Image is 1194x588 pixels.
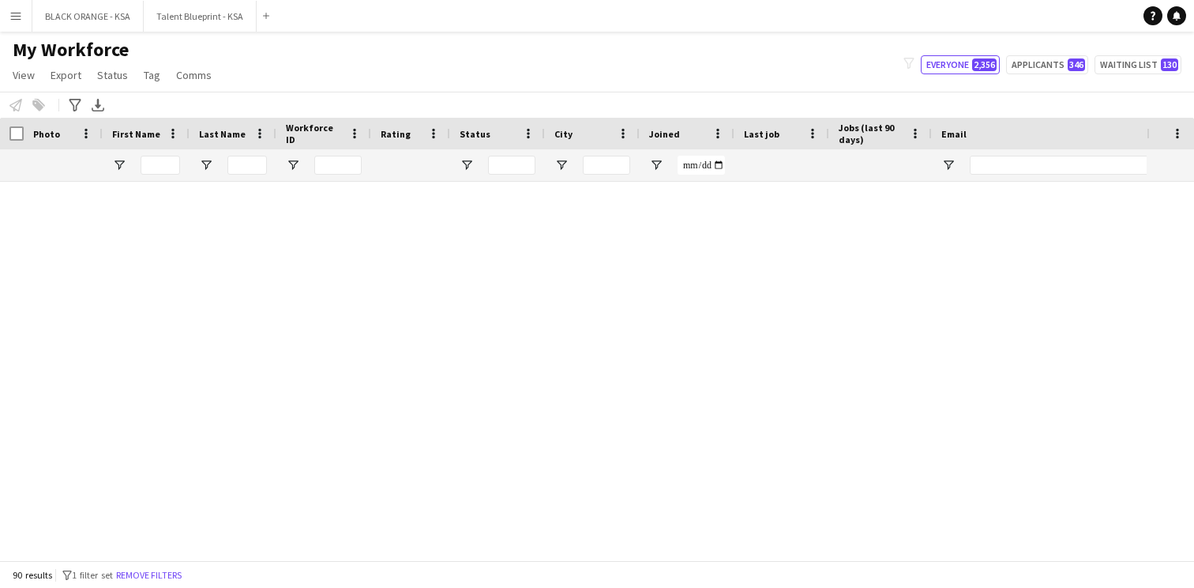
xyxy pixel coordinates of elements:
input: City Filter Input [583,156,630,175]
span: Last Name [199,128,246,140]
button: Open Filter Menu [112,158,126,172]
a: Comms [170,65,218,85]
button: Open Filter Menu [286,158,300,172]
button: Applicants346 [1006,55,1088,74]
input: First Name Filter Input [141,156,180,175]
span: Jobs (last 90 days) [839,122,903,145]
span: 1 filter set [72,569,113,581]
button: Remove filters [113,567,185,584]
input: Joined Filter Input [678,156,725,175]
button: Everyone2,356 [921,55,1000,74]
button: Open Filter Menu [649,158,663,172]
span: 130 [1161,58,1178,71]
button: Waiting list130 [1094,55,1181,74]
input: Workforce ID Filter Input [314,156,362,175]
a: Tag [137,65,167,85]
span: First Name [112,128,160,140]
a: View [6,65,41,85]
span: Export [51,68,81,82]
span: Rating [381,128,411,140]
app-action-btn: Advanced filters [66,96,84,115]
app-action-btn: Export XLSX [88,96,107,115]
input: Status Filter Input [488,156,535,175]
button: BLACK ORANGE - KSA [32,1,144,32]
span: 346 [1068,58,1085,71]
span: Status [460,128,490,140]
span: Workforce ID [286,122,343,145]
span: View [13,68,35,82]
span: Last job [744,128,779,140]
a: Status [91,65,134,85]
span: Photo [33,128,60,140]
span: Tag [144,68,160,82]
span: Comms [176,68,212,82]
span: Joined [649,128,680,140]
span: Email [941,128,967,140]
input: Last Name Filter Input [227,156,267,175]
span: My Workforce [13,38,129,62]
button: Open Filter Menu [460,158,474,172]
button: Open Filter Menu [941,158,956,172]
span: Status [97,68,128,82]
a: Export [44,65,88,85]
button: Open Filter Menu [554,158,569,172]
span: 2,356 [972,58,997,71]
button: Open Filter Menu [199,158,213,172]
span: City [554,128,573,140]
button: Talent Blueprint - KSA [144,1,257,32]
